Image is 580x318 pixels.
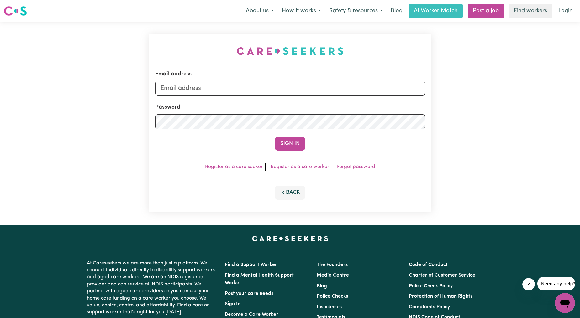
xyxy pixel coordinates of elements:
a: Charter of Customer Service [409,273,475,278]
a: AI Worker Match [409,4,463,18]
label: Password [155,103,180,111]
a: Media Centre [317,273,349,278]
input: Email address [155,81,425,96]
iframe: Button to launch messaging window [555,293,575,313]
a: Register as a care worker [271,164,329,169]
a: Complaints Policy [409,305,450,310]
a: Register as a care seeker [205,164,263,169]
a: Sign In [225,301,240,306]
a: The Founders [317,262,348,267]
a: Code of Conduct [409,262,448,267]
a: Careseekers home page [252,236,328,241]
button: How it works [278,4,325,18]
button: About us [242,4,278,18]
button: Safety & resources [325,4,387,18]
a: Login [555,4,576,18]
a: Find a Mental Health Support Worker [225,273,294,285]
a: Post your care needs [225,291,273,296]
a: Insurances [317,305,342,310]
button: Sign In [275,137,305,151]
a: Blog [317,284,327,289]
a: Become a Care Worker [225,312,278,317]
span: Need any help? [4,4,38,9]
iframe: Close message [522,278,535,290]
img: Careseekers logo [4,5,27,17]
a: Forgot password [337,164,375,169]
a: Find workers [509,4,552,18]
a: Careseekers logo [4,4,27,18]
a: Blog [387,4,406,18]
a: Post a job [468,4,504,18]
iframe: Message from company [537,277,575,290]
a: Police Checks [317,294,348,299]
a: Find a Support Worker [225,262,277,267]
label: Email address [155,70,192,78]
a: Protection of Human Rights [409,294,472,299]
a: Police Check Policy [409,284,453,289]
button: Back [275,186,305,199]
